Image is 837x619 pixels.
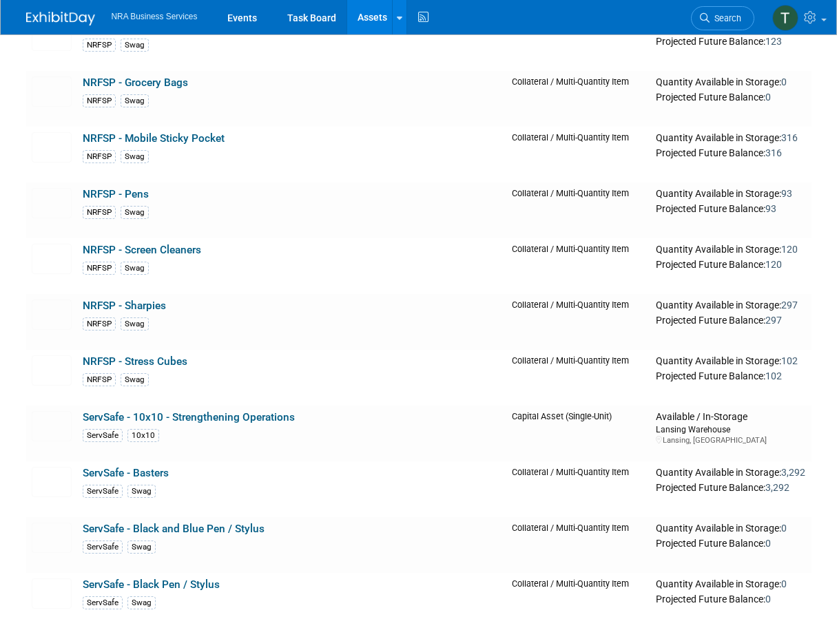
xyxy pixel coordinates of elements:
span: 0 [765,594,771,605]
div: Projected Future Balance: [656,368,805,383]
div: Quantity Available in Storage: [656,300,805,312]
span: 93 [765,203,776,214]
div: Projected Future Balance: [656,145,805,160]
a: Search [691,6,754,30]
span: 297 [765,315,782,326]
div: Quantity Available in Storage: [656,355,805,368]
div: Quantity Available in Storage: [656,578,805,591]
div: Projected Future Balance: [656,89,805,104]
td: Collateral / Multi-Quantity Item [506,182,650,238]
div: NRFSP [83,317,116,331]
div: Lansing Warehouse [656,423,805,435]
a: NRFSP - Stress Cubes [83,355,187,368]
img: Terry Gamal ElDin [772,5,798,31]
span: 316 [765,147,782,158]
div: Swag [121,39,149,52]
a: NRFSP - Grocery Bags [83,76,188,89]
div: Swag [121,206,149,219]
div: Available / In-Storage [656,411,805,423]
span: 102 [781,355,798,366]
div: ServSafe [83,485,123,498]
a: NRFSP - Mobile Sticky Pocket [83,132,225,145]
div: Quantity Available in Storage: [656,467,805,479]
div: Projected Future Balance: [656,312,805,327]
a: ServSafe - Basters [83,467,169,479]
div: Quantity Available in Storage: [656,188,805,200]
div: NRFSP [83,39,116,52]
span: 3,292 [781,467,805,478]
span: 0 [781,523,787,534]
img: ExhibitDay [26,12,95,25]
td: Collateral / Multi-Quantity Item [506,461,650,517]
td: Collateral / Multi-Quantity Item [506,127,650,182]
div: Projected Future Balance: [656,33,805,48]
div: NRFSP [83,262,116,275]
a: NRFSP - Screen Cleaners [83,244,201,256]
td: Collateral / Multi-Quantity Item [506,238,650,294]
span: 0 [781,578,787,589]
div: Swag [121,262,149,275]
div: Quantity Available in Storage: [656,244,805,256]
div: Quantity Available in Storage: [656,76,805,89]
span: 123 [765,36,782,47]
div: Swag [121,317,149,331]
div: 10x10 [127,429,159,442]
a: NRFSP - Pens [83,188,149,200]
div: Swag [127,485,156,498]
span: 120 [765,259,782,270]
div: Projected Future Balance: [656,200,805,216]
td: Collateral / Multi-Quantity Item [506,15,650,71]
div: Projected Future Balance: [656,535,805,550]
a: ServSafe - Black and Blue Pen / Stylus [83,523,265,535]
div: NRFSP [83,150,116,163]
span: NRA Business Services [112,12,198,21]
span: 0 [765,538,771,549]
a: ServSafe - Black Pen / Stylus [83,578,220,591]
span: 316 [781,132,798,143]
span: Search [710,13,741,23]
div: ServSafe [83,541,123,554]
span: 297 [781,300,798,311]
td: Capital Asset (Single-Unit) [506,406,650,461]
div: Swag [127,596,156,609]
div: Quantity Available in Storage: [656,132,805,145]
div: ServSafe [83,429,123,442]
div: Swag [121,150,149,163]
div: Swag [121,373,149,386]
span: 102 [765,370,782,381]
span: 3,292 [765,482,789,493]
div: Projected Future Balance: [656,256,805,271]
td: Collateral / Multi-Quantity Item [506,71,650,127]
span: 120 [781,244,798,255]
td: Collateral / Multi-Quantity Item [506,294,650,350]
div: Projected Future Balance: [656,591,805,606]
a: ServSafe - 10x10 - Strengthening Operations [83,411,295,423]
div: Swag [121,94,149,107]
span: 93 [781,188,792,199]
div: Swag [127,541,156,554]
div: NRFSP [83,206,116,219]
td: Collateral / Multi-Quantity Item [506,517,650,573]
div: Quantity Available in Storage: [656,523,805,535]
div: ServSafe [83,596,123,609]
div: Lansing, [GEOGRAPHIC_DATA] [656,435,805,445]
td: Collateral / Multi-Quantity Item [506,350,650,406]
div: Projected Future Balance: [656,479,805,494]
div: NRFSP [83,373,116,386]
span: 0 [765,92,771,103]
div: NRFSP [83,94,116,107]
span: 0 [781,76,787,87]
a: NRFSP - Sharpies [83,300,166,312]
